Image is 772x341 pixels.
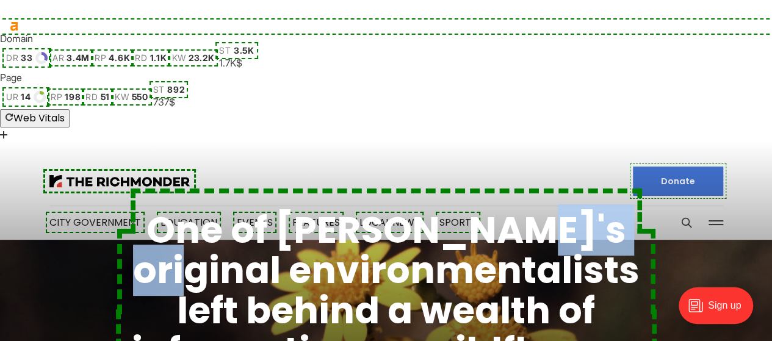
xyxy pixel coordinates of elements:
[115,92,129,102] span: kw
[219,46,231,56] span: st
[13,111,65,125] span: Web Vitals
[65,92,81,102] span: 198
[85,92,98,102] span: rd
[51,92,62,102] span: rp
[95,53,130,63] a: rp4.6K
[153,85,185,95] a: st892
[167,85,184,95] span: 892
[219,56,254,70] div: 1.7K$
[150,53,167,63] span: 1.1K
[6,91,46,103] a: ur14
[135,53,147,63] span: rd
[85,92,110,102] a: rd51
[21,92,31,102] span: 14
[101,92,110,102] span: 51
[189,53,215,63] span: 23.2K
[171,53,186,63] span: kw
[6,92,18,102] span: ur
[115,92,148,102] a: kw550
[51,92,81,102] a: rp198
[6,53,18,63] span: dr
[668,281,772,341] iframe: portal-trigger
[153,85,165,95] span: st
[219,46,254,56] a: st3.5K
[52,53,64,63] span: ar
[95,53,106,63] span: rp
[132,92,148,102] span: 550
[234,46,254,56] span: 3.5K
[153,95,185,109] div: 737$
[21,53,32,63] span: 33
[135,53,167,63] a: rd1.1K
[109,53,130,63] span: 4.6K
[67,53,90,63] span: 3.4M
[171,53,214,63] a: kw23.2K
[52,53,90,63] a: ar3.4M
[6,52,48,64] a: dr33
